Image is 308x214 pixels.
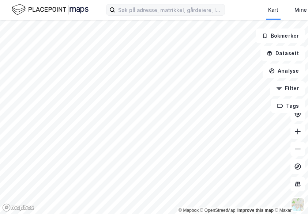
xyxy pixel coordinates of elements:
[270,81,305,96] button: Filter
[256,28,305,43] button: Bokmerker
[271,179,308,214] div: Kontrollprogram for chat
[2,203,34,212] a: Mapbox homepage
[268,5,278,14] div: Kart
[200,208,236,213] a: OpenStreetMap
[263,64,305,78] button: Analyse
[271,99,305,113] button: Tags
[260,46,305,61] button: Datasett
[12,3,89,16] img: logo.f888ab2527a4732fd821a326f86c7f29.svg
[237,208,274,213] a: Improve this map
[115,4,225,15] input: Søk på adresse, matrikkel, gårdeiere, leietakere eller personer
[179,208,199,213] a: Mapbox
[271,179,308,214] iframe: Chat Widget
